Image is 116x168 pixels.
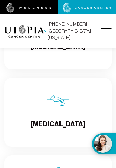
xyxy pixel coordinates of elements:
[30,43,86,61] h4: [MEDICAL_DATA]
[47,90,69,111] img: Lymphatic Massage
[101,28,112,34] img: icon-hamburger
[6,3,52,13] img: wellness
[47,21,95,41] span: [PHONE_NUMBER] | [GEOGRAPHIC_DATA], [US_STATE]
[44,21,95,41] a: [PHONE_NUMBER] | [GEOGRAPHIC_DATA], [US_STATE]
[4,78,112,147] a: Lymphatic Massage[MEDICAL_DATA]
[4,25,44,38] img: logo
[63,3,111,13] img: cancer center
[30,120,86,138] h4: [MEDICAL_DATA]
